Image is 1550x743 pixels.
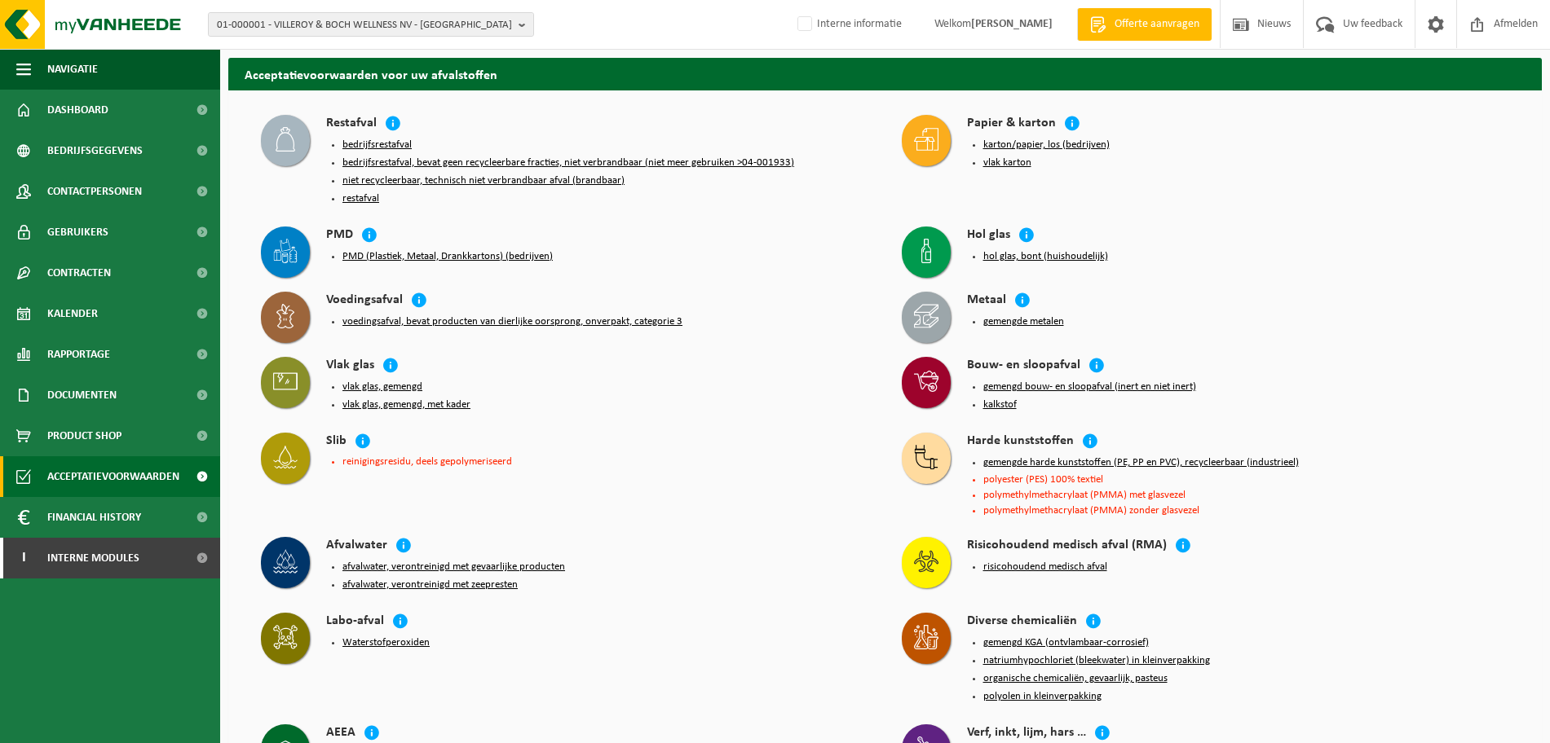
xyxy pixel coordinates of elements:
button: voedingsafval, bevat producten van dierlijke oorsprong, onverpakt, categorie 3 [342,315,682,328]
button: vlak glas, gemengd [342,380,422,393]
button: niet recycleerbaar, technisch niet verbrandbaar afval (brandbaar) [342,174,625,187]
span: Dashboard [47,90,108,130]
button: afvalwater, verontreinigd met zeepresten [342,578,518,591]
li: polymethylmethacrylaat (PMMA) met glasvezel [983,490,1510,500]
button: Waterstofperoxiden [342,636,430,649]
span: Navigatie [47,49,98,90]
span: Financial History [47,497,141,538]
span: Interne modules [47,538,139,578]
h4: Slib [326,433,347,451]
h4: PMD [326,226,353,245]
h4: Restafval [326,115,377,134]
span: Product Shop [47,415,121,456]
span: 01-000001 - VILLEROY & BOCH WELLNESS NV - [GEOGRAPHIC_DATA] [217,13,512,37]
li: polymethylmethacrylaat (PMMA) zonder glasvezel [983,505,1510,516]
button: vlak glas, gemengd, met kader [342,398,470,411]
span: Offerte aanvragen [1111,16,1203,33]
span: Bedrijfsgegevens [47,130,143,171]
h4: Labo-afval [326,613,384,631]
h4: Harde kunststoffen [967,433,1074,451]
button: gemengd bouw- en sloopafval (inert en niet inert) [983,380,1196,393]
button: gemengd KGA (ontvlambaar-corrosief) [983,636,1149,649]
li: reinigingsresidu, deels gepolymeriseerd [342,456,869,467]
h4: Afvalwater [326,537,387,556]
span: Documenten [47,375,117,415]
button: hol glas, bont (huishoudelijk) [983,250,1108,263]
button: organische chemicaliën, gevaarlijk, pasteus [983,672,1168,685]
button: kalkstof [983,398,1017,411]
span: Contracten [47,253,111,293]
span: Acceptatievoorwaarden [47,456,179,497]
button: 01-000001 - VILLEROY & BOCH WELLNESS NV - [GEOGRAPHIC_DATA] [208,12,534,37]
h4: Diverse chemicaliën [967,613,1077,631]
button: gemengde harde kunststoffen (PE, PP en PVC), recycleerbaar (industrieel) [983,456,1299,469]
h2: Acceptatievoorwaarden voor uw afvalstoffen [228,58,1542,90]
strong: [PERSON_NAME] [971,18,1053,30]
button: risicohoudend medisch afval [983,561,1107,574]
h4: Metaal [967,292,1006,310]
button: karton/papier, los (bedrijven) [983,138,1110,152]
a: Offerte aanvragen [1077,8,1212,41]
h4: Papier & karton [967,115,1056,134]
button: bedrijfsrestafval, bevat geen recycleerbare fracties, niet verbrandbaar (niet meer gebruiken >04-... [342,156,794,169]
button: gemengde metalen [983,315,1064,328]
h4: Risicohoudend medisch afval (RMA) [967,537,1167,556]
button: vlak karton [983,156,1031,169]
h4: Vlak glas [326,357,374,376]
h4: Hol glas [967,226,1010,245]
label: Interne informatie [794,12,902,37]
span: Contactpersonen [47,171,142,212]
button: polyolen in kleinverpakking [983,690,1102,703]
button: afvalwater, verontreinigd met gevaarlijke producten [342,561,565,574]
span: Rapportage [47,334,110,375]
li: polyester (PES) 100% textiel [983,474,1510,485]
span: Gebruikers [47,212,108,253]
h4: Bouw- en sloopafval [967,357,1080,376]
button: PMD (Plastiek, Metaal, Drankkartons) (bedrijven) [342,250,553,263]
span: I [16,538,31,578]
h4: AEEA [326,724,355,743]
h4: Voedingsafval [326,292,403,310]
span: Kalender [47,293,98,334]
h4: Verf, inkt, lijm, hars … [967,724,1086,743]
button: natriumhypochloriet (bleekwater) in kleinverpakking [983,654,1210,667]
button: restafval [342,192,379,205]
button: bedrijfsrestafval [342,138,412,152]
